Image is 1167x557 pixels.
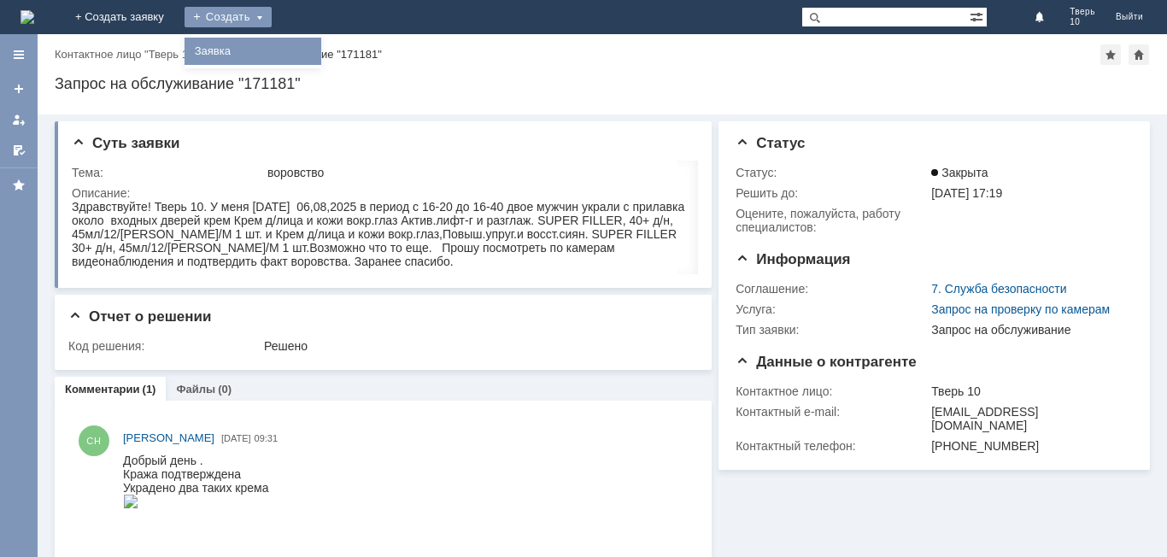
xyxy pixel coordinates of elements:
div: Решено [264,339,689,353]
a: Запрос на проверку по камерам [931,302,1110,316]
div: [PHONE_NUMBER] [931,439,1125,453]
div: Статус: [736,166,928,179]
a: Создать заявку [5,75,32,103]
div: Запрос на обслуживание "171181" [55,75,1150,92]
a: Перейти на домашнюю страницу [21,10,34,24]
div: (0) [218,383,232,396]
div: [EMAIL_ADDRESS][DOMAIN_NAME] [931,405,1125,432]
div: Контактное лицо: [736,384,928,398]
div: Тема: [72,166,264,179]
span: 09:31 [255,433,279,443]
a: [PERSON_NAME] [123,430,214,447]
div: Контактный e-mail: [736,405,928,419]
div: Контактный телефон: [736,439,928,453]
a: Файлы [176,383,215,396]
a: Комментарии [65,383,140,396]
div: Описание: [72,186,692,200]
div: Услуга: [736,302,928,316]
span: Тверь [1070,7,1095,17]
span: Статус [736,135,805,151]
a: 7. Служба безопасности [931,282,1066,296]
span: Информация [736,251,850,267]
div: Сделать домашней страницей [1129,44,1149,65]
span: [DATE] 17:19 [931,186,1002,200]
div: (1) [143,383,156,396]
span: Данные о контрагенте [736,354,917,370]
img: logo [21,10,34,24]
span: Расширенный поиск [970,8,987,24]
div: Соглашение: [736,282,928,296]
a: Контактное лицо "Тверь 10" [55,48,198,61]
div: Тип заявки: [736,323,928,337]
div: Добавить в избранное [1100,44,1121,65]
div: Решить до: [736,186,928,200]
div: воровство [267,166,689,179]
div: Код решения: [68,339,261,353]
div: Запрос на обслуживание "171181" [204,48,382,61]
a: Мои заявки [5,106,32,133]
span: [PERSON_NAME] [123,431,214,444]
div: Oцените, пожалуйста, работу специалистов: [736,207,928,234]
div: / [55,48,204,61]
a: Заявка [188,41,318,62]
div: Запрос на обслуживание [931,323,1125,337]
span: Закрыта [931,166,988,179]
a: Мои согласования [5,137,32,164]
div: Тверь 10 [931,384,1125,398]
span: 10 [1070,17,1095,27]
div: Создать [185,7,272,27]
span: [DATE] [221,433,251,443]
span: Суть заявки [72,135,179,151]
span: Отчет о решении [68,308,211,325]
